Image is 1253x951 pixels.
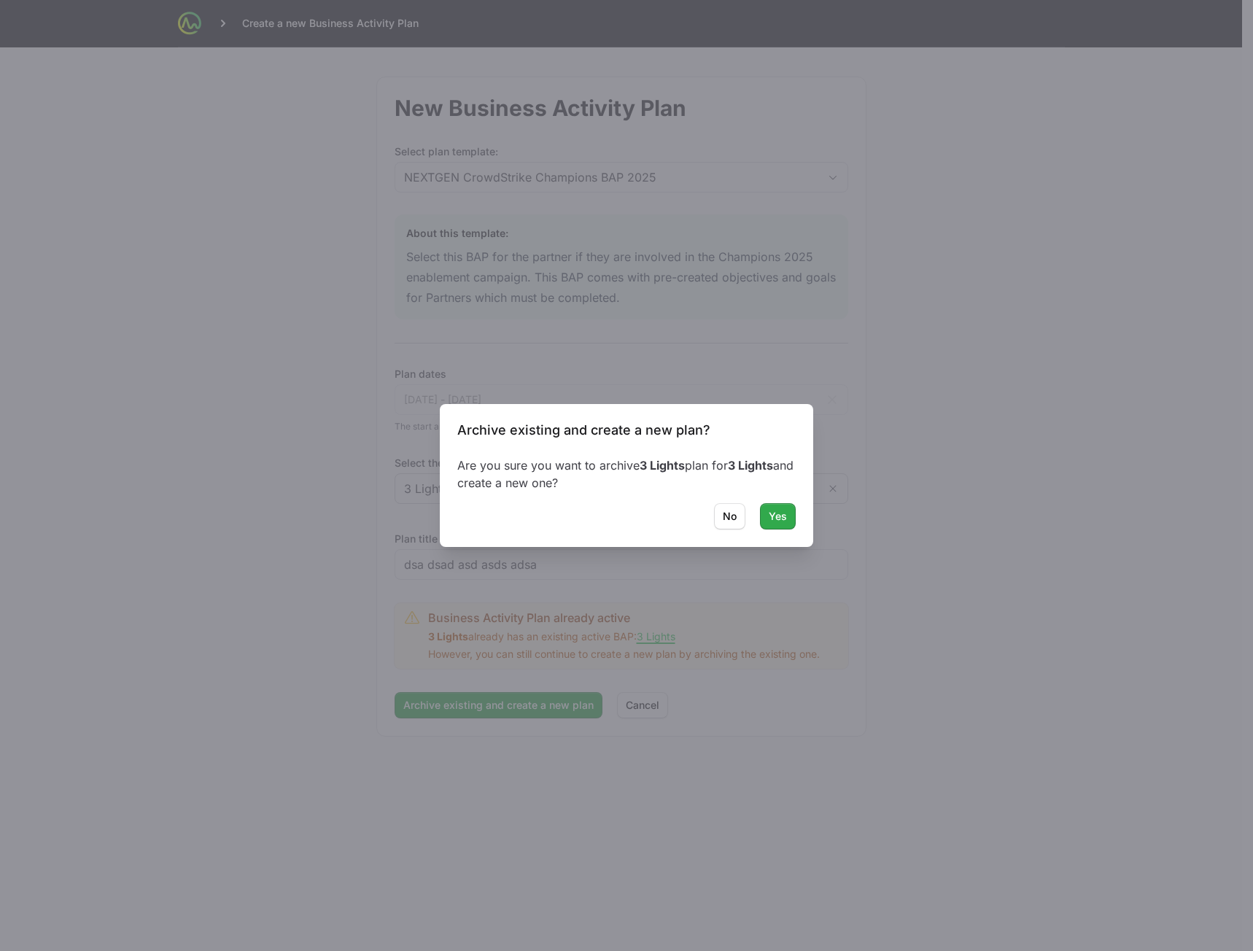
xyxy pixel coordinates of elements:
button: Yes [760,503,796,529]
span: No [723,508,737,525]
h3: Archive existing and create a new plan? [457,422,796,439]
b: 3 Lights [640,458,685,473]
b: 3 Lights [728,458,773,473]
p: Are you sure you want to archive plan for and create a new one? [457,457,796,492]
span: Yes [769,508,787,525]
button: No [714,503,745,529]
